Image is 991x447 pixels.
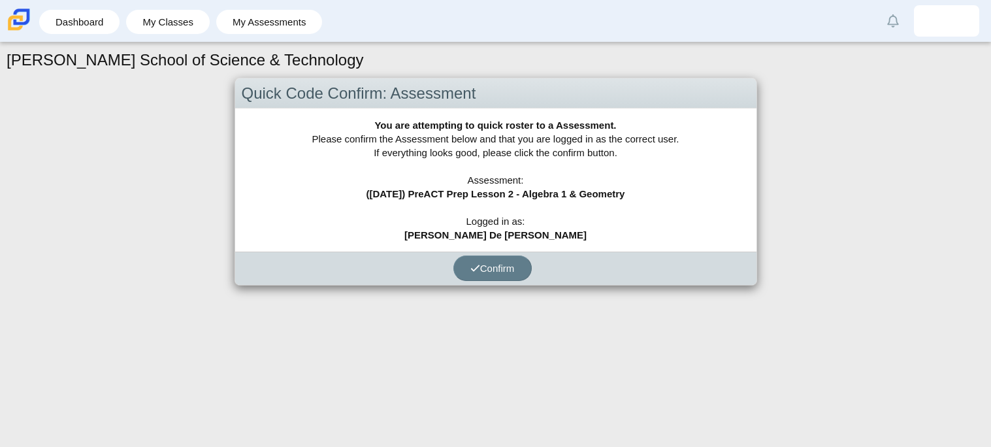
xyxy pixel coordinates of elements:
[914,5,979,37] a: jonathan.deleonsan.voOLog
[366,188,625,199] b: ([DATE]) PreACT Prep Lesson 2 - Algebra 1 & Geometry
[5,24,33,35] a: Carmen School of Science & Technology
[133,10,203,34] a: My Classes
[374,120,616,131] b: You are attempting to quick roster to a Assessment.
[46,10,113,34] a: Dashboard
[223,10,316,34] a: My Assessments
[7,49,364,71] h1: [PERSON_NAME] School of Science & Technology
[453,256,532,281] button: Confirm
[235,78,756,109] div: Quick Code Confirm: Assessment
[404,229,587,240] b: [PERSON_NAME] De [PERSON_NAME]
[936,10,957,31] img: jonathan.deleonsan.voOLog
[470,263,515,274] span: Confirm
[5,6,33,33] img: Carmen School of Science & Technology
[879,7,907,35] a: Alerts
[235,108,756,252] div: Please confirm the Assessment below and that you are logged in as the correct user. If everything...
